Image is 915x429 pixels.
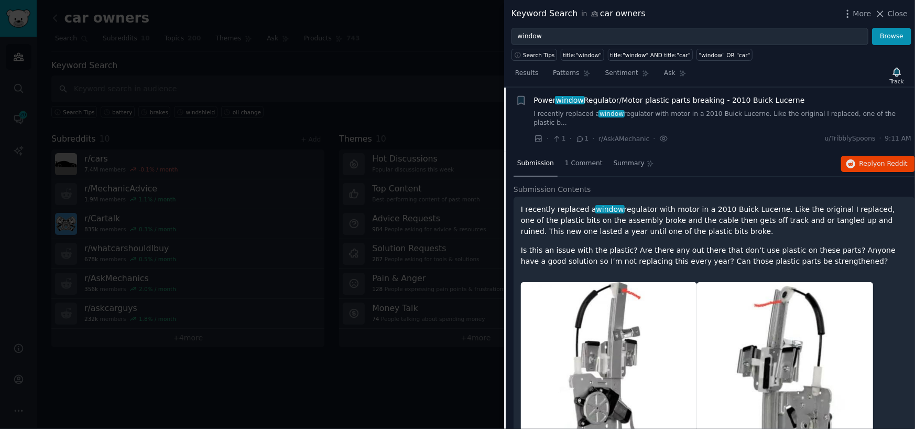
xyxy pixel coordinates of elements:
[553,69,579,78] span: Patterns
[605,69,638,78] span: Sentiment
[610,51,691,59] div: title:"window" AND title:"car"
[552,134,565,144] span: 1
[549,65,594,87] a: Patterns
[534,110,912,128] a: I recently replaced awindowregulator with motor in a 2010 Buick Lucerne. Like the original I repl...
[511,65,542,87] a: Results
[660,65,690,87] a: Ask
[563,51,602,59] div: title:"window"
[575,134,589,144] span: 1
[853,8,872,19] span: More
[879,134,881,144] span: ·
[890,78,904,85] div: Track
[602,65,653,87] a: Sentiment
[547,133,549,144] span: ·
[875,8,908,19] button: Close
[515,69,538,78] span: Results
[521,204,908,237] p: I recently replaced a regulator with motor in a 2010 Buick Lucerne. Like the original I replaced,...
[523,51,555,59] span: Search Tips
[517,159,554,168] span: Submission
[534,95,805,106] span: Power Regulator/Motor plastic parts breaking - 2010 Buick Lucerne
[581,9,587,19] span: in
[593,133,595,144] span: ·
[842,8,872,19] button: More
[699,51,750,59] div: "window" OR "car"
[608,49,693,61] a: title:"window" AND title:"car"
[859,159,908,169] span: Reply
[534,95,805,106] a: PowerwindowRegulator/Motor plastic parts breaking - 2010 Buick Lucerne
[614,159,645,168] span: Summary
[598,135,649,143] span: r/AskAMechanic
[877,160,908,167] span: on Reddit
[511,49,557,61] button: Search Tips
[511,28,868,46] input: Try a keyword related to your business
[598,110,625,117] span: window
[888,8,908,19] span: Close
[841,156,915,173] button: Replyon Reddit
[561,49,604,61] a: title:"window"
[696,49,753,61] a: "window" OR "car"
[555,96,585,104] span: window
[653,133,655,144] span: ·
[885,134,911,144] span: 9:11 AM
[825,134,876,144] span: u/TribblySpoons
[570,133,572,144] span: ·
[886,65,908,87] button: Track
[595,205,625,213] span: window
[521,245,908,267] p: Is this an issue with the plastic? Are there any out there that don’t use plastic on these parts?...
[664,69,676,78] span: Ask
[565,159,603,168] span: 1 Comment
[514,184,591,195] span: Submission Contents
[511,7,646,20] div: Keyword Search car owners
[872,28,911,46] button: Browse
